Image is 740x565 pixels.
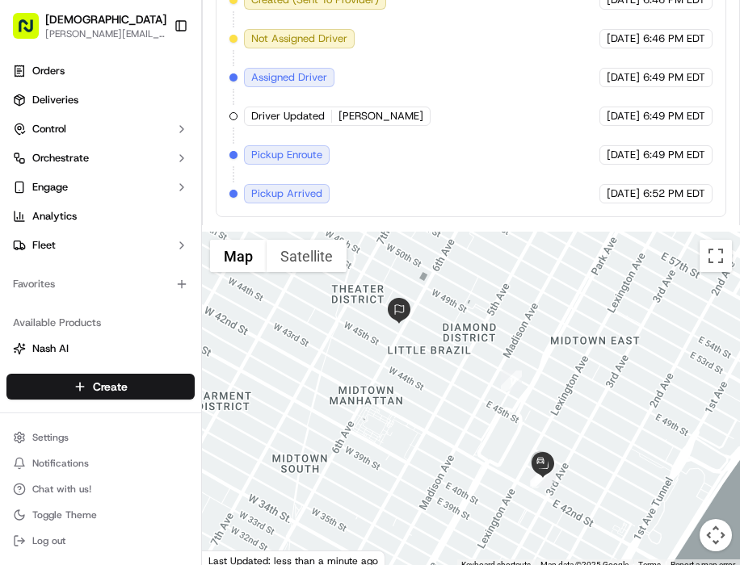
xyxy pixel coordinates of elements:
div: Start new chat [55,154,265,170]
span: Chat with us! [32,483,91,496]
img: Nash [16,16,48,48]
span: Create [93,379,128,395]
div: Favorites [6,271,195,297]
button: Notifications [6,452,195,475]
button: Start new chat [275,159,294,178]
span: Log out [32,534,65,547]
input: Got a question? Start typing here... [42,104,291,121]
button: [DEMOGRAPHIC_DATA] [45,11,166,27]
span: [DATE] [607,186,640,201]
span: 6:49 PM EDT [643,70,705,85]
p: Welcome 👋 [16,65,294,90]
button: Engage [6,174,195,200]
button: Map camera controls [700,519,732,551]
span: Toggle Theme [32,508,97,521]
a: Nash AI [13,341,188,356]
button: [DEMOGRAPHIC_DATA][PERSON_NAME][EMAIL_ADDRESS][DOMAIN_NAME] [6,6,167,45]
span: Fleet [32,238,56,253]
span: Control [32,122,66,136]
button: Toggle fullscreen view [700,240,732,272]
a: Orders [6,58,195,84]
div: We're available if you need us! [55,170,204,183]
a: 💻API Documentation [130,228,266,257]
a: Deliveries [6,87,195,113]
span: Pickup Enroute [251,148,322,162]
button: Nash AI [6,336,195,362]
span: [DATE] [607,70,640,85]
button: Control [6,116,195,142]
button: Create [6,374,195,400]
a: Powered byPylon [114,273,196,286]
button: Fleet [6,232,195,258]
span: 6:49 PM EDT [643,109,705,123]
span: 6:49 PM EDT [643,148,705,162]
div: 📗 [16,236,29,249]
span: Not Assigned Driver [251,31,347,46]
a: Analytics [6,203,195,229]
span: 6:52 PM EDT [643,186,705,201]
button: Settings [6,426,195,449]
span: Pickup Arrived [251,186,322,201]
span: Deliveries [32,93,78,107]
button: Show street map [210,240,267,272]
span: Engage [32,180,68,195]
div: 1 [501,370,522,391]
span: Driver Updated [251,109,325,123]
span: API Documentation [153,234,259,250]
span: Nash AI [32,341,69,356]
div: Available Products [6,310,195,336]
button: Chat with us! [6,478,195,500]
span: Orchestrate [32,151,89,165]
button: Show satellite imagery [267,240,347,272]
span: Pylon [161,274,196,286]
button: [PERSON_NAME][EMAIL_ADDRESS][DOMAIN_NAME] [45,27,166,40]
span: Settings [32,431,69,444]
span: Knowledge Base [32,234,124,250]
span: [DATE] [607,148,640,162]
button: Orchestrate [6,145,195,171]
span: [DATE] [607,31,640,46]
span: Analytics [32,209,77,224]
button: Toggle Theme [6,504,195,526]
img: 1736555255976-a54dd68f-1ca7-489b-9aae-adbdc363a1c4 [16,154,45,183]
span: Orders [32,64,65,78]
span: Notifications [32,457,89,470]
span: [DATE] [607,109,640,123]
a: 📗Knowledge Base [10,228,130,257]
span: Assigned Driver [251,70,327,85]
span: [PERSON_NAME] [338,109,423,123]
button: Log out [6,529,195,552]
div: 💻 [137,236,149,249]
span: 6:46 PM EDT [643,31,705,46]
